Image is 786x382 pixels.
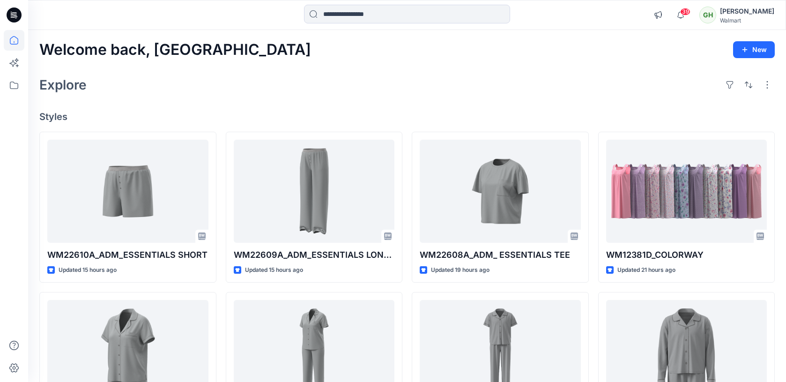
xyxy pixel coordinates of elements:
p: Updated 19 hours ago [431,265,489,275]
p: Updated 15 hours ago [245,265,303,275]
a: WM12381D_COLORWAY [606,140,767,243]
p: WM22610A_ADM_ESSENTIALS SHORT [47,248,208,262]
h2: Explore [39,77,87,92]
button: New [733,41,775,58]
span: 39 [680,8,690,15]
p: Updated 15 hours ago [59,265,117,275]
div: [PERSON_NAME] [720,6,774,17]
p: WM22608A_ADM_ ESSENTIALS TEE [420,248,581,262]
div: Walmart [720,17,774,24]
a: WM22609A_ADM_ESSENTIALS LONG PANT [234,140,395,243]
a: WM22610A_ADM_ESSENTIALS SHORT [47,140,208,243]
div: GH [699,7,716,23]
h2: Welcome back, [GEOGRAPHIC_DATA] [39,41,311,59]
a: WM22608A_ADM_ ESSENTIALS TEE [420,140,581,243]
p: WM22609A_ADM_ESSENTIALS LONG PANT [234,248,395,262]
h4: Styles [39,111,775,122]
p: Updated 21 hours ago [617,265,675,275]
p: WM12381D_COLORWAY [606,248,767,262]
